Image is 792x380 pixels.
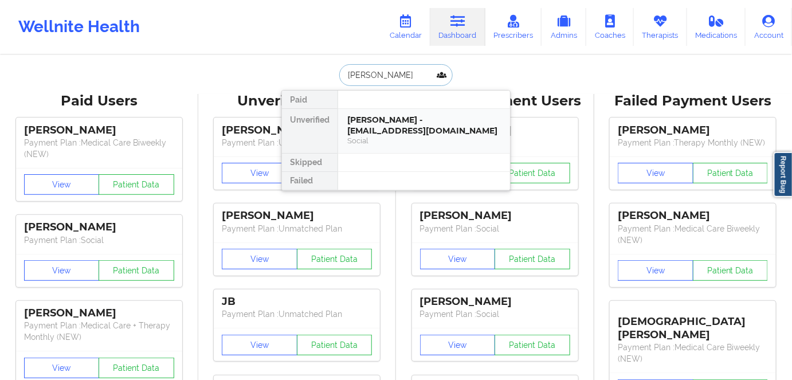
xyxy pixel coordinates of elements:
[618,307,768,342] div: [DEMOGRAPHIC_DATA][PERSON_NAME]
[99,174,174,195] button: Patient Data
[420,295,570,308] div: [PERSON_NAME]
[774,152,792,197] a: Report Bug
[222,223,372,234] p: Payment Plan : Unmatched Plan
[693,163,769,183] button: Patient Data
[430,8,485,46] a: Dashboard
[381,8,430,46] a: Calendar
[24,137,174,160] p: Payment Plan : Medical Care Biweekly (NEW)
[282,172,338,190] div: Failed
[618,124,768,137] div: [PERSON_NAME]
[24,307,174,320] div: [PERSON_NAME]
[282,109,338,154] div: Unverified
[420,335,496,355] button: View
[99,260,174,281] button: Patient Data
[618,342,768,365] p: Payment Plan : Medical Care Biweekly (NEW)
[24,174,100,195] button: View
[618,163,693,183] button: View
[495,163,570,183] button: Patient Data
[206,92,389,110] div: Unverified Users
[24,260,100,281] button: View
[618,223,768,246] p: Payment Plan : Medical Care Biweekly (NEW)
[693,260,769,281] button: Patient Data
[687,8,746,46] a: Medications
[297,335,373,355] button: Patient Data
[297,249,373,269] button: Patient Data
[618,209,768,222] div: [PERSON_NAME]
[222,124,372,137] div: [PERSON_NAME]
[99,358,174,378] button: Patient Data
[602,92,785,110] div: Failed Payment Users
[420,249,496,269] button: View
[347,136,501,146] div: Social
[746,8,792,46] a: Account
[347,115,501,136] div: [PERSON_NAME] - [EMAIL_ADDRESS][DOMAIN_NAME]
[420,209,570,222] div: [PERSON_NAME]
[222,249,297,269] button: View
[282,91,338,109] div: Paid
[222,209,372,222] div: [PERSON_NAME]
[222,335,297,355] button: View
[24,320,174,343] p: Payment Plan : Medical Care + Therapy Monthly (NEW)
[420,308,570,320] p: Payment Plan : Social
[495,249,570,269] button: Patient Data
[542,8,586,46] a: Admins
[24,358,100,378] button: View
[495,335,570,355] button: Patient Data
[618,137,768,148] p: Payment Plan : Therapy Monthly (NEW)
[222,137,372,148] p: Payment Plan : Unmatched Plan
[222,295,372,308] div: JB
[282,154,338,172] div: Skipped
[420,223,570,234] p: Payment Plan : Social
[222,308,372,320] p: Payment Plan : Unmatched Plan
[634,8,687,46] a: Therapists
[8,92,190,110] div: Paid Users
[24,124,174,137] div: [PERSON_NAME]
[222,163,297,183] button: View
[24,234,174,246] p: Payment Plan : Social
[586,8,634,46] a: Coaches
[24,221,174,234] div: [PERSON_NAME]
[618,260,693,281] button: View
[485,8,542,46] a: Prescribers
